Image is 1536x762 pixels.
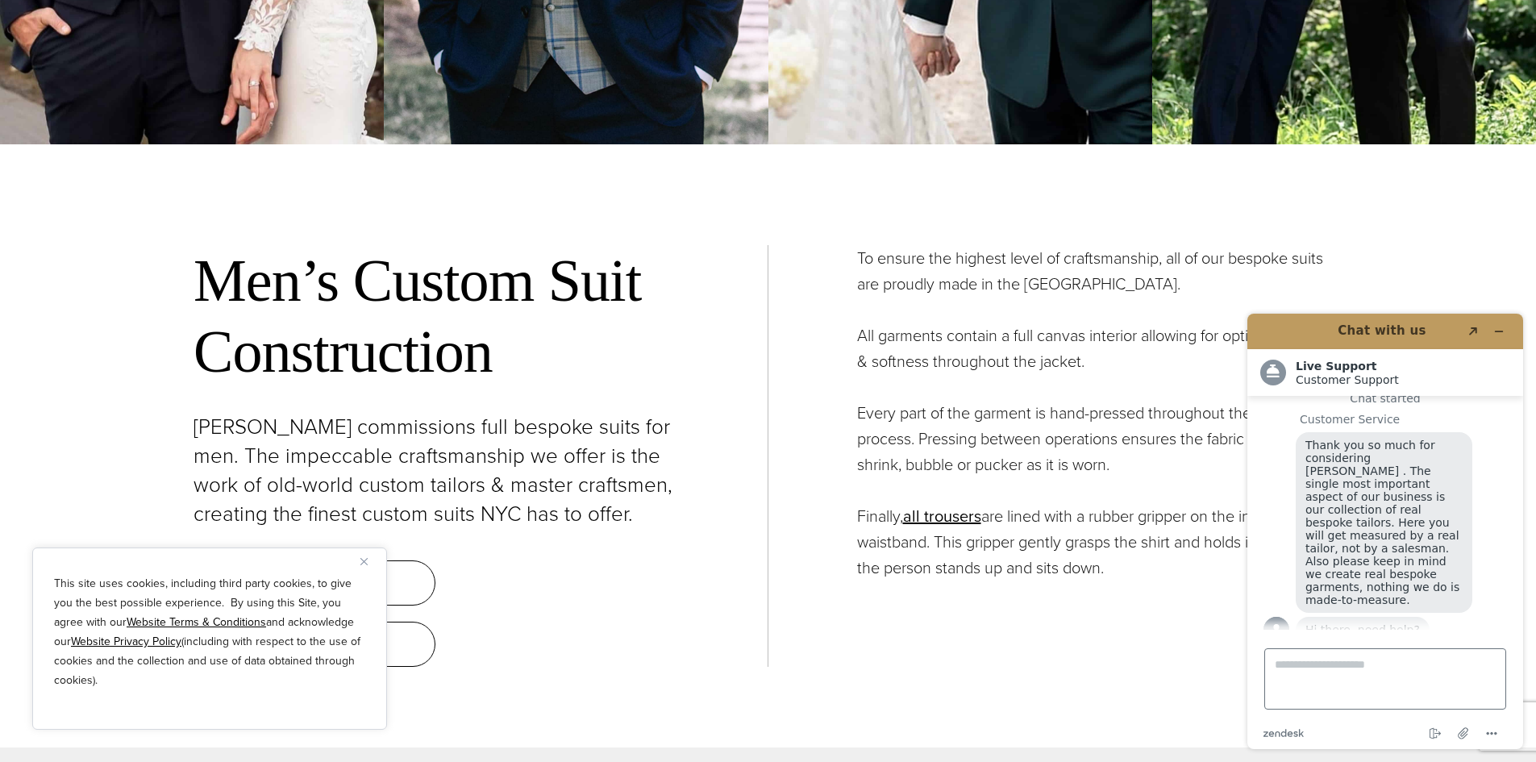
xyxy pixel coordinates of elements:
a: all trousers [903,504,981,528]
p: Finally, are lined with a rubber gripper on the inside of the waistband. This gripper gently gras... [857,503,1343,581]
a: Website Terms & Conditions [127,614,266,631]
p: Every part of the garment is hand-pressed throughout the assembly process. Pressing between opera... [857,400,1343,477]
iframe: Find more information here [1234,301,1536,762]
h2: Men’s Custom Suit Construction [194,245,679,389]
p: This site uses cookies, including third party cookies, to give you the best possible experience. ... [54,574,365,690]
p: To ensure the highest level of craftsmanship, all of our bespoke suits are proudly made in the [G... [857,245,1343,297]
span: Chat [35,11,69,26]
p: [PERSON_NAME] commissions full bespoke suits for men. The impeccable craftsmanship we offer is th... [194,412,679,528]
img: Close [360,558,368,565]
button: Close [360,552,380,571]
p: All garments contain a full canvas interior allowing for optimal structure & softness throughout ... [857,323,1343,374]
a: Website Privacy Policy [71,633,181,650]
